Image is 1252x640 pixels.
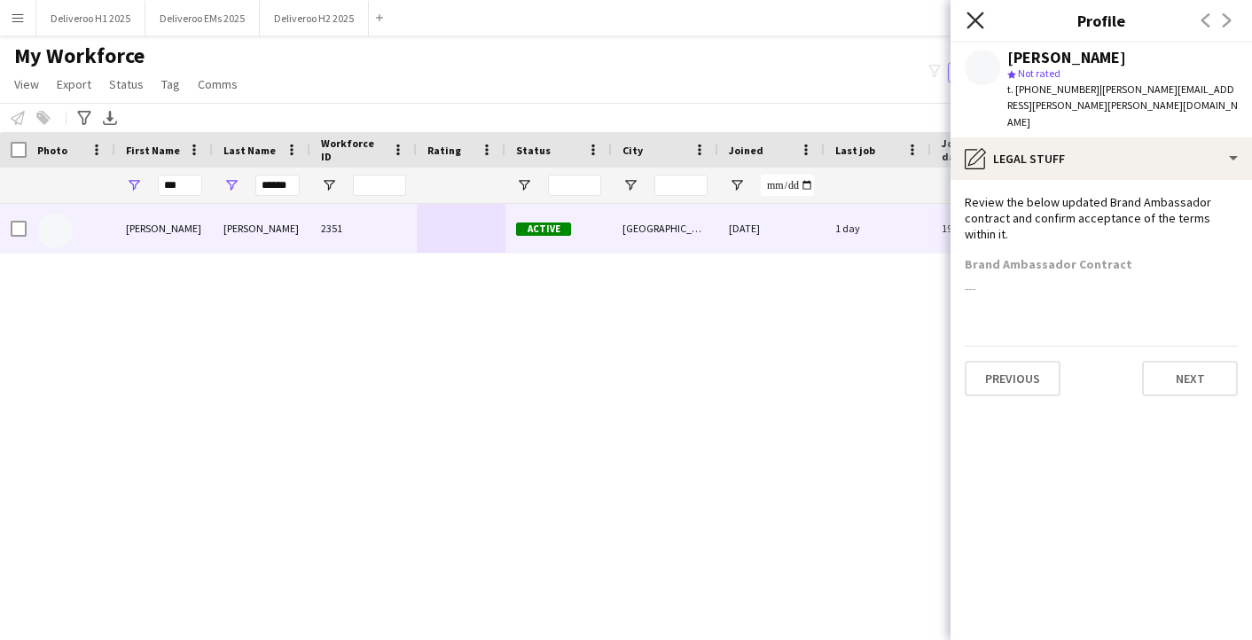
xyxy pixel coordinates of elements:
[191,73,245,96] a: Comms
[223,177,239,193] button: Open Filter Menu
[353,175,406,196] input: Workforce ID Filter Input
[102,73,151,96] a: Status
[99,107,121,129] app-action-btn: Export XLSX
[109,76,144,92] span: Status
[321,177,337,193] button: Open Filter Menu
[516,177,532,193] button: Open Filter Menu
[37,144,67,157] span: Photo
[622,144,643,157] span: City
[126,177,142,193] button: Open Filter Menu
[154,73,187,96] a: Tag
[1007,82,1099,96] span: t. [PHONE_NUMBER]
[260,1,369,35] button: Deliveroo H2 2025
[965,194,1238,243] div: Review the below updated Brand Ambassador contract and confirm acceptance of the terms within it.
[1007,50,1126,66] div: [PERSON_NAME]
[198,76,238,92] span: Comms
[37,213,73,248] img: Oliver Rowley
[427,144,461,157] span: Rating
[825,204,931,253] div: 1 day
[729,177,745,193] button: Open Filter Menu
[516,222,571,236] span: Active
[622,177,638,193] button: Open Filter Menu
[158,175,202,196] input: First Name Filter Input
[965,256,1132,272] h3: Brand Ambassador Contract
[1142,361,1238,396] button: Next
[321,137,385,163] span: Workforce ID
[965,280,1238,296] div: ---
[516,144,551,157] span: Status
[14,43,145,69] span: My Workforce
[1007,82,1238,128] span: | [PERSON_NAME][EMAIL_ADDRESS][PERSON_NAME][PERSON_NAME][DOMAIN_NAME]
[223,144,276,157] span: Last Name
[57,76,91,92] span: Export
[951,137,1252,180] div: Legal stuff
[761,175,814,196] input: Joined Filter Input
[718,204,825,253] div: [DATE]
[942,137,1014,163] span: Jobs (last 90 days)
[948,62,1037,83] button: Everyone9,754
[14,76,39,92] span: View
[548,175,601,196] input: Status Filter Input
[213,204,310,253] div: [PERSON_NAME]
[74,107,95,129] app-action-btn: Advanced filters
[729,144,763,157] span: Joined
[145,1,260,35] button: Deliveroo EMs 2025
[612,204,718,253] div: [GEOGRAPHIC_DATA]
[965,361,1060,396] button: Previous
[654,175,708,196] input: City Filter Input
[161,76,180,92] span: Tag
[310,204,417,253] div: 2351
[50,73,98,96] a: Export
[7,73,46,96] a: View
[835,144,875,157] span: Last job
[36,1,145,35] button: Deliveroo H1 2025
[115,204,213,253] div: [PERSON_NAME]
[931,204,1046,253] div: 19
[126,144,180,157] span: First Name
[255,175,300,196] input: Last Name Filter Input
[951,9,1252,32] h3: Profile
[1018,66,1060,80] span: Not rated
